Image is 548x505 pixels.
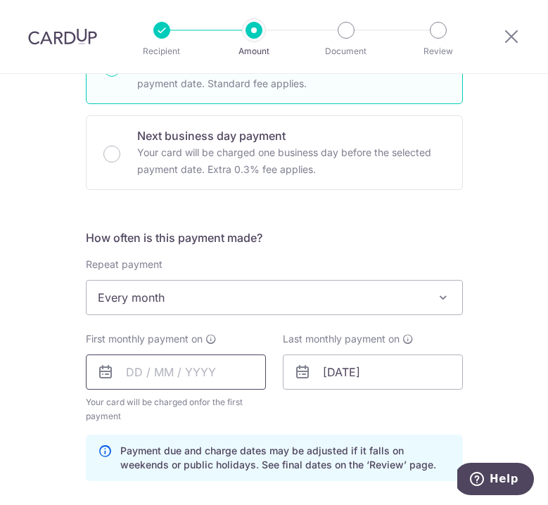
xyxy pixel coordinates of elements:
p: Recipient [122,44,201,58]
span: Last monthly payment on [283,332,400,346]
p: Document [307,44,385,58]
label: Repeat payment [86,257,163,271]
p: Review [399,44,478,58]
img: CardUp [28,28,97,45]
p: Next business day payment [137,127,445,144]
p: Your card will be charged one business day before the selected payment date. Extra 0.3% fee applies. [137,144,445,178]
h5: How often is this payment made? [86,229,463,246]
span: First monthly payment on [86,332,203,346]
p: Your card will be charged three business days before the selected payment date. Standard fee appl... [137,58,445,92]
span: Every month [87,281,462,314]
span: Your card will be charged on [86,395,266,423]
p: Payment due and charge dates may be adjusted if it falls on weekends or public holidays. See fina... [120,444,451,472]
span: Every month [86,280,463,315]
input: DD / MM / YYYY [86,354,266,390]
iframe: Opens a widget where you can find more information [457,463,534,498]
p: Amount [215,44,293,58]
input: DD / MM / YYYY [283,354,463,390]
